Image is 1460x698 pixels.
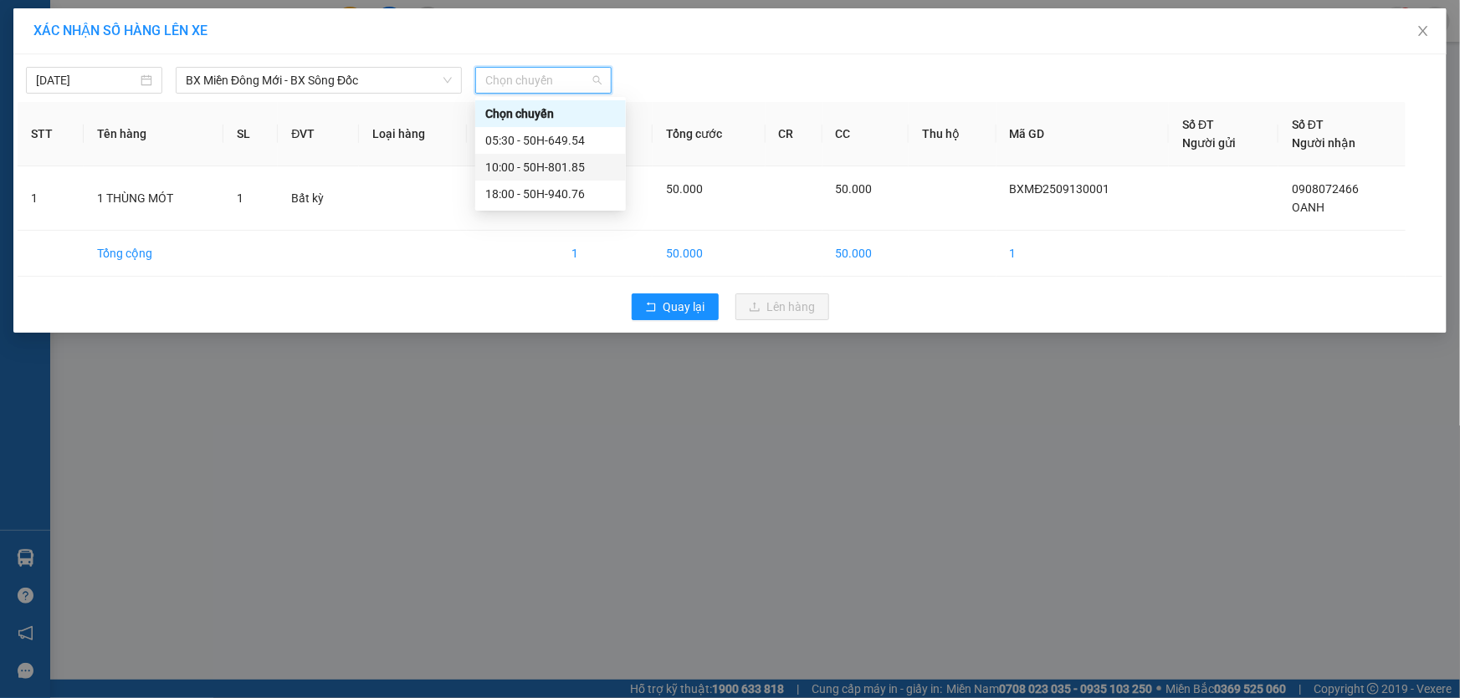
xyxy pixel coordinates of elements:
[485,131,616,150] div: 05:30 - 50H-649.54
[836,182,873,196] span: 50.000
[36,71,137,89] input: 13/09/2025
[766,102,822,166] th: CR
[8,71,115,108] li: VP BX Miền Đông Mới
[822,102,909,166] th: CC
[359,102,467,166] th: Loại hàng
[278,166,359,231] td: Bất kỳ
[663,298,705,316] span: Quay lại
[115,71,223,108] li: VP BX Đồng Tâm CM
[278,102,359,166] th: ĐVT
[1182,118,1214,131] span: Số ĐT
[653,102,766,166] th: Tổng cước
[485,104,616,123] div: Chọn chuyến
[8,8,67,67] img: logo.jpg
[8,8,243,40] li: Xe Khách THẮNG
[18,166,84,231] td: 1
[485,158,616,176] div: 10:00 - 50H-801.85
[443,75,453,85] span: down
[1292,182,1359,196] span: 0908072466
[1010,182,1110,196] span: BXMĐ2509130001
[996,231,1170,277] td: 1
[558,231,653,277] td: 1
[115,110,214,160] b: 168 Quản Lộ Phụng Hiệp, Khóm 1
[485,68,602,93] span: Chọn chuyến
[1400,8,1447,55] button: Close
[115,111,127,123] span: environment
[909,102,996,166] th: Thu hộ
[1292,118,1324,131] span: Số ĐT
[223,102,278,166] th: SL
[84,231,223,277] td: Tổng cộng
[84,166,223,231] td: 1 THÙNG MÓT
[996,102,1170,166] th: Mã GD
[653,231,766,277] td: 50.000
[237,191,243,205] span: 1
[1182,136,1236,150] span: Người gửi
[666,182,703,196] span: 50.000
[735,293,829,320] button: uploadLên hàng
[645,301,657,314] span: rollback
[84,102,223,166] th: Tên hàng
[1292,136,1355,150] span: Người nhận
[1416,24,1430,38] span: close
[186,68,452,93] span: BX Miền Đông Mới - BX Sông Đốc
[475,100,626,127] div: Chọn chuyến
[18,102,84,166] th: STT
[822,231,909,277] td: 50.000
[485,185,616,203] div: 18:00 - 50H-940.76
[1292,201,1324,214] span: OANH
[632,293,719,320] button: rollbackQuay lại
[33,23,207,38] span: XÁC NHẬN SỐ HÀNG LÊN XE
[467,102,558,166] th: Ghi chú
